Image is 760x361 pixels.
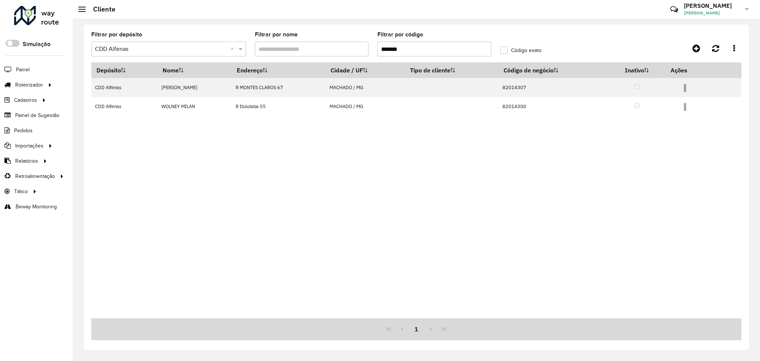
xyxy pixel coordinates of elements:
label: Filtrar por depósito [91,30,142,39]
td: CDD Alfenas [91,97,158,116]
span: Clear all [230,45,237,53]
span: Importações [15,142,43,150]
span: Cadastros [14,96,37,104]
h3: [PERSON_NAME] [684,2,740,9]
th: Tipo de cliente [405,62,499,78]
td: [PERSON_NAME] [158,78,232,97]
span: Roteirizador [15,81,43,89]
th: Nome [158,62,232,78]
label: Simulação [23,40,50,49]
span: Relatórios [15,157,38,165]
td: 82014300 [498,97,608,116]
span: Beway Monitoring [16,203,57,211]
th: Código de negócio [498,62,608,78]
span: Painel de Sugestão [15,111,59,119]
label: Filtrar por código [377,30,423,39]
span: [PERSON_NAME] [684,10,740,16]
td: WOLNEY MILAN [158,97,232,116]
th: Inativo [608,62,666,78]
button: 1 [409,322,423,336]
span: Retroalimentação [15,172,55,180]
td: R Ituiutaba 55 [232,97,326,116]
span: Pedidos [14,127,33,134]
td: MACHADO / MG [325,97,405,116]
th: Endereço [232,62,326,78]
th: Depósito [91,62,158,78]
th: Cidade / UF [325,62,405,78]
label: Filtrar por nome [255,30,298,39]
a: Contato Rápido [666,1,682,17]
h2: Cliente [86,5,115,13]
label: Código exato [500,46,541,54]
td: CDD Alfenas [91,78,158,97]
td: R MONTES CLAROS 67 [232,78,326,97]
th: Ações [666,62,710,78]
td: MACHADO / MG [325,78,405,97]
td: 82014307 [498,78,608,97]
span: Tático [14,188,28,195]
span: Painel [16,66,30,74]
